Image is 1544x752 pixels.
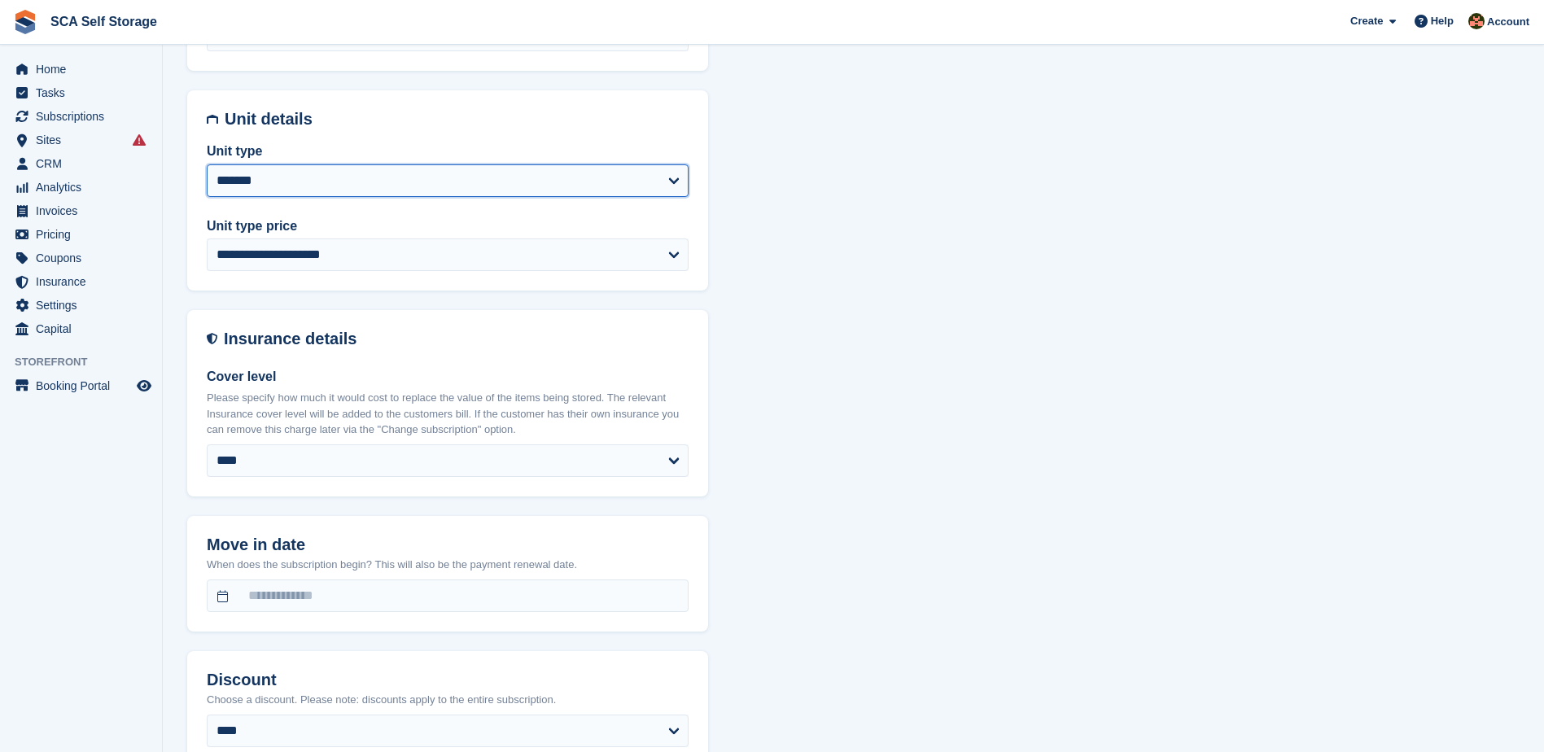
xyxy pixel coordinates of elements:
[36,105,133,128] span: Subscriptions
[8,223,154,246] a: menu
[1468,13,1485,29] img: Sarah Race
[8,374,154,397] a: menu
[1350,13,1383,29] span: Create
[8,247,154,269] a: menu
[224,330,689,348] h2: Insurance details
[13,10,37,34] img: stora-icon-8386f47178a22dfd0bd8f6a31ec36ba5ce8667c1dd55bd0f319d3a0aa187defe.svg
[1431,13,1454,29] span: Help
[8,176,154,199] a: menu
[134,376,154,396] a: Preview store
[36,152,133,175] span: CRM
[207,367,689,387] label: Cover level
[207,390,689,438] p: Please specify how much it would cost to replace the value of the items being stored. The relevan...
[207,536,689,554] h2: Move in date
[8,294,154,317] a: menu
[44,8,164,35] a: SCA Self Storage
[36,81,133,104] span: Tasks
[8,81,154,104] a: menu
[8,317,154,340] a: menu
[207,692,689,708] p: Choose a discount. Please note: discounts apply to the entire subscription.
[8,58,154,81] a: menu
[15,354,162,370] span: Storefront
[207,671,689,689] h2: Discount
[1487,14,1529,30] span: Account
[36,58,133,81] span: Home
[8,105,154,128] a: menu
[207,110,218,129] img: unit-details-icon-595b0c5c156355b767ba7b61e002efae458ec76ed5ec05730b8e856ff9ea34a9.svg
[8,129,154,151] a: menu
[207,330,217,348] img: insurance-details-icon-731ffda60807649b61249b889ba3c5e2b5c27d34e2e1fb37a309f0fde93ff34a.svg
[36,129,133,151] span: Sites
[36,294,133,317] span: Settings
[36,317,133,340] span: Capital
[8,270,154,293] a: menu
[207,216,689,236] label: Unit type price
[36,374,133,397] span: Booking Portal
[36,223,133,246] span: Pricing
[36,199,133,222] span: Invoices
[36,247,133,269] span: Coupons
[8,152,154,175] a: menu
[207,142,689,161] label: Unit type
[207,557,689,573] p: When does the subscription begin? This will also be the payment renewal date.
[36,176,133,199] span: Analytics
[36,270,133,293] span: Insurance
[225,110,689,129] h2: Unit details
[133,133,146,146] i: Smart entry sync failures have occurred
[8,199,154,222] a: menu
